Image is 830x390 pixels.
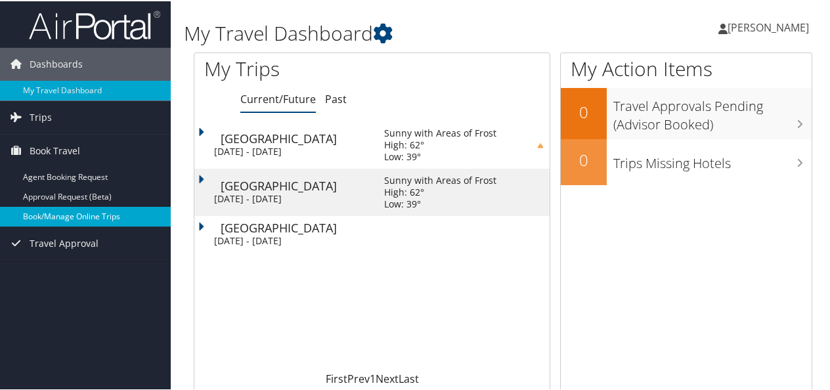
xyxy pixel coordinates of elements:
a: 1 [370,370,376,385]
a: Current/Future [240,91,316,105]
h3: Travel Approvals Pending (Advisor Booked) [613,89,812,133]
img: airportal-logo.png [29,9,160,39]
div: High: 62° [384,138,496,150]
h1: My Trips [204,54,392,81]
a: Prev [347,370,370,385]
h2: 0 [561,148,607,170]
a: Last [399,370,419,385]
div: [GEOGRAPHIC_DATA] [221,221,371,232]
h1: My Action Items [561,54,812,81]
div: Low: 39° [384,197,496,209]
div: Sunny with Areas of Frost [384,173,496,185]
h2: 0 [561,100,607,122]
a: Past [325,91,347,105]
div: [DATE] - [DATE] [214,144,364,156]
div: [GEOGRAPHIC_DATA] [221,131,371,143]
span: Trips [30,100,52,133]
a: 0Trips Missing Hotels [561,138,812,184]
div: Low: 39° [384,150,496,162]
h1: My Travel Dashboard [184,18,609,46]
a: [PERSON_NAME] [718,7,822,46]
span: Travel Approval [30,226,98,259]
div: Sunny with Areas of Frost [384,126,496,138]
a: First [326,370,347,385]
span: Dashboards [30,47,83,79]
img: alert-flat-solid-caution.png [538,142,543,147]
span: Book Travel [30,133,80,166]
a: 0Travel Approvals Pending (Advisor Booked) [561,87,812,137]
h3: Trips Missing Hotels [613,146,812,171]
a: Next [376,370,399,385]
div: [GEOGRAPHIC_DATA] [221,179,371,190]
div: High: 62° [384,185,496,197]
div: [DATE] - [DATE] [214,192,364,204]
span: [PERSON_NAME] [728,19,809,33]
div: [DATE] - [DATE] [214,234,364,246]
